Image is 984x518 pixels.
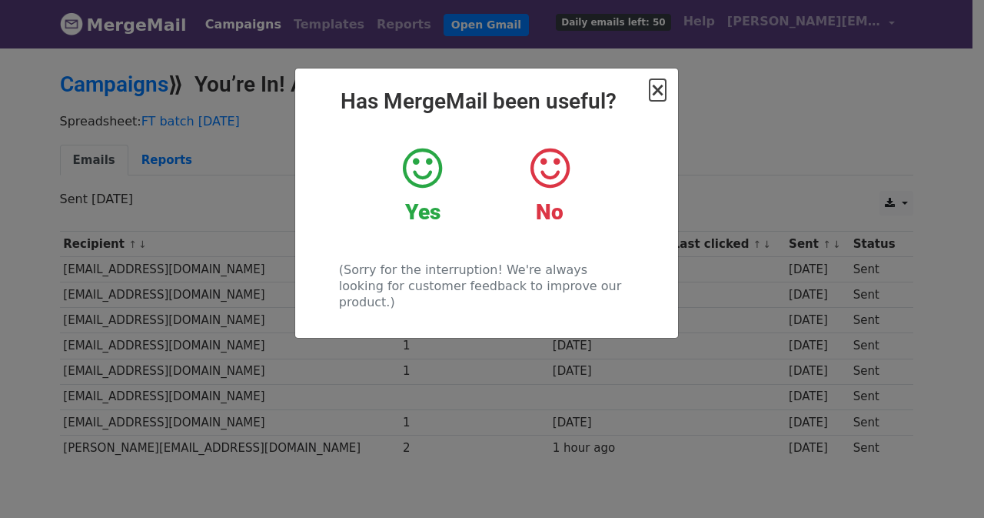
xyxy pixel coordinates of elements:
[907,444,984,518] iframe: Chat Widget
[371,145,474,226] a: Yes
[307,89,666,115] h2: Has MergeMail been useful?
[536,199,563,225] strong: No
[339,262,633,310] p: (Sorry for the interruption! We're always looking for customer feedback to improve our product.)
[650,79,665,101] span: ×
[497,145,601,226] a: No
[405,199,440,225] strong: Yes
[650,81,665,99] button: Close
